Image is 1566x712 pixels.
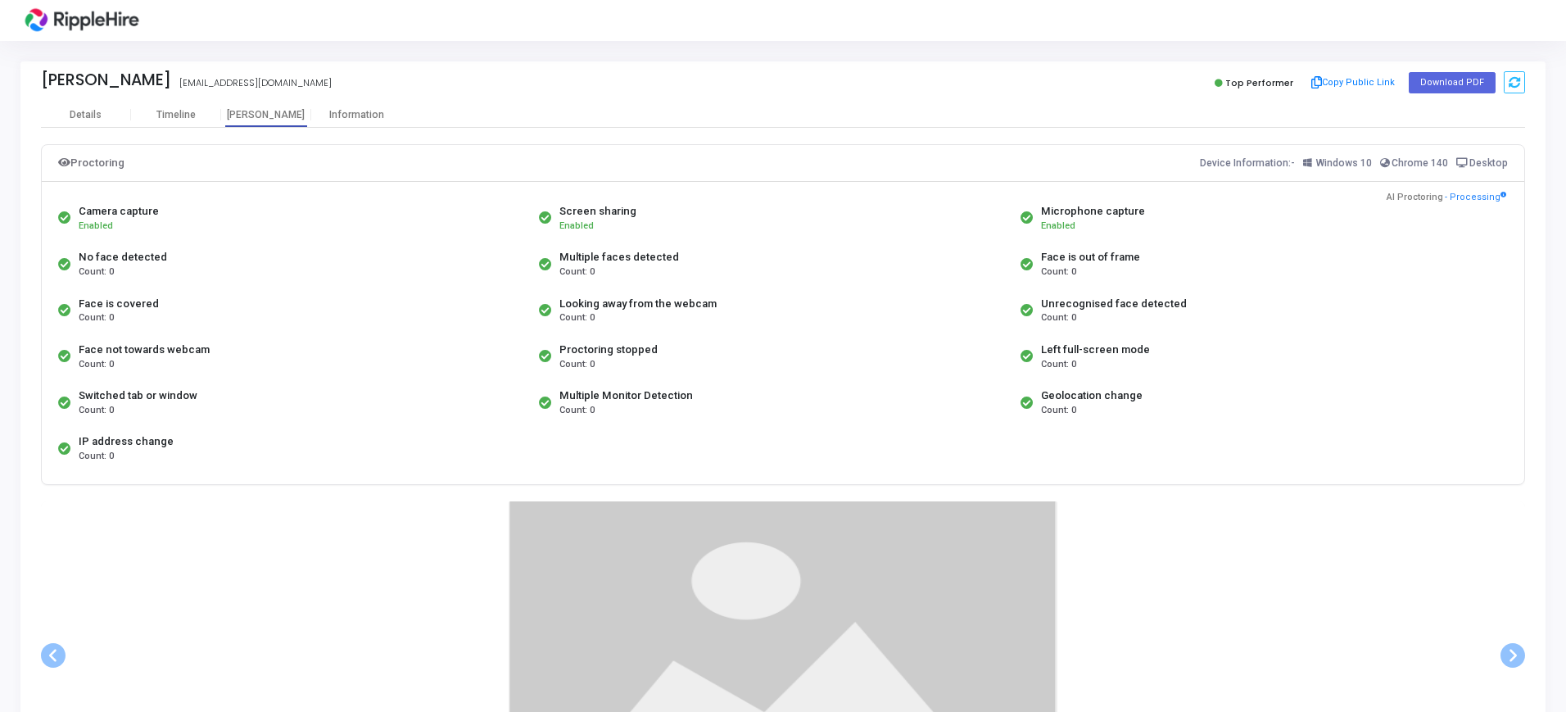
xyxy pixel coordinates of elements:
span: Count: 0 [1041,404,1076,418]
span: Enabled [79,220,113,231]
div: Left full-screen mode [1041,342,1150,358]
div: [EMAIL_ADDRESS][DOMAIN_NAME] [179,76,332,90]
span: Count: 0 [79,311,114,325]
span: Top Performer [1225,76,1293,89]
button: Copy Public Link [1306,70,1401,95]
button: Download PDF [1409,72,1496,93]
div: Device Information:- [1200,153,1509,173]
div: Multiple faces detected [559,249,679,265]
span: Count: 0 [1041,265,1076,279]
span: Chrome 140 [1392,157,1448,169]
div: Information [311,109,401,121]
div: Unrecognised face detected [1041,296,1187,312]
span: Enabled [559,220,594,231]
span: Count: 0 [79,404,114,418]
div: No face detected [79,249,167,265]
span: Enabled [1041,220,1075,231]
span: Windows 10 [1316,157,1372,169]
img: logo [20,4,143,37]
div: [PERSON_NAME] [41,70,171,89]
span: - Processing [1445,191,1506,205]
div: Camera capture [79,203,159,220]
span: Count: 0 [559,404,595,418]
span: Count: 0 [1041,311,1076,325]
div: Screen sharing [559,203,636,220]
div: Multiple Monitor Detection [559,388,693,404]
div: Looking away from the webcam [559,296,717,312]
span: Count: 0 [79,450,114,464]
div: Face is covered [79,296,159,312]
span: Count: 0 [559,311,595,325]
div: Face is out of frame [1041,249,1140,265]
span: Count: 0 [1041,358,1076,372]
div: Timeline [156,109,196,121]
span: Count: 0 [79,358,114,372]
span: Count: 0 [559,358,595,372]
div: Details [70,109,102,121]
div: Microphone capture [1041,203,1145,220]
span: AI Proctoring [1387,191,1443,205]
span: Desktop [1469,157,1508,169]
span: Count: 0 [79,265,114,279]
div: Proctoring stopped [559,342,658,358]
div: [PERSON_NAME] [221,109,311,121]
div: Face not towards webcam [79,342,210,358]
div: Switched tab or window [79,388,197,404]
div: IP address change [79,433,174,450]
div: Proctoring [58,153,124,173]
span: Count: 0 [559,265,595,279]
div: Geolocation change [1041,388,1143,404]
